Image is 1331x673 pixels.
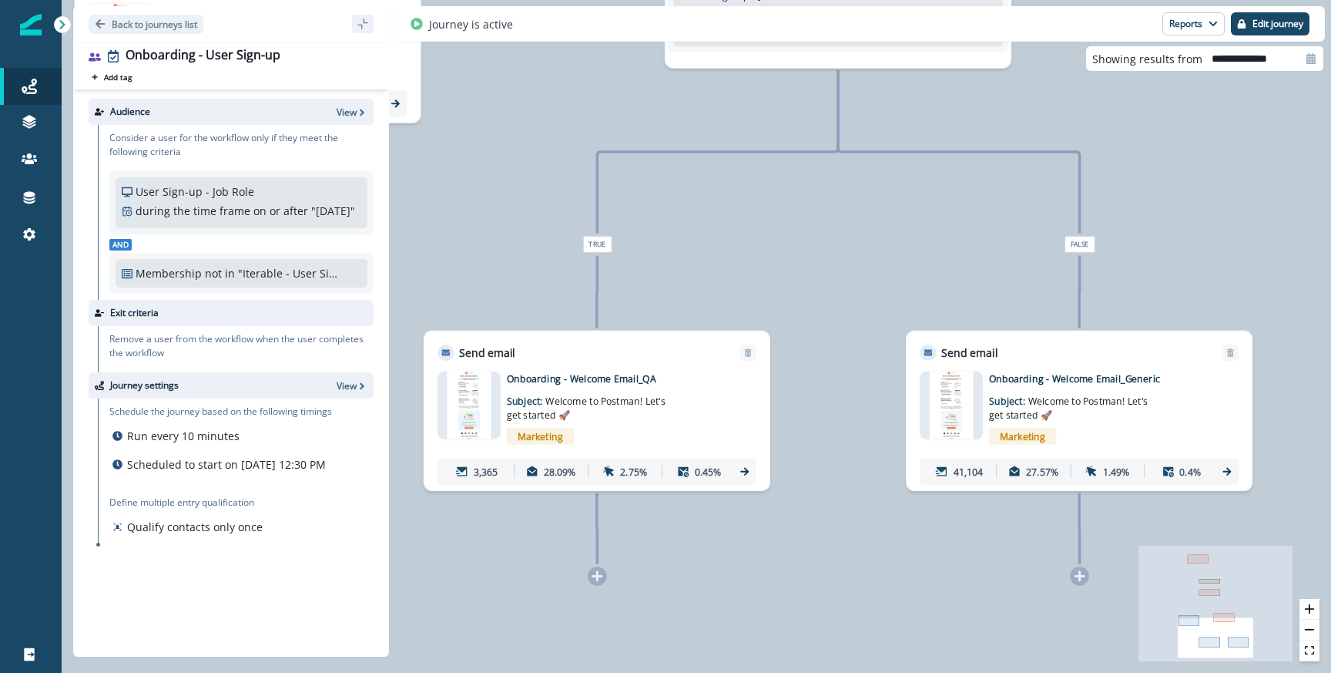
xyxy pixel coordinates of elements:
[127,428,240,444] p: Run every 10 minutes
[1299,599,1319,620] button: zoom in
[447,372,491,439] img: email asset unavailable
[110,306,159,320] p: Exit criteria
[1064,236,1095,253] span: False
[950,236,1209,253] div: False
[352,15,374,33] button: sidebar collapse toggle
[109,131,374,159] p: Consider a user for the workflow only if they meet the following criteria
[424,331,770,491] div: Send emailRemoveemail asset unavailableOnboarding - Welcome Email_QASubject: Welcome to Postman! ...
[597,70,838,233] g: Edge from ea9f9914-c86c-4d33-b4ad-e897ca0ca11f to node-edge-label5d3fbe52-3db4-4628-a71f-1fa0889a...
[337,106,367,119] button: View
[112,18,197,31] p: Back to journeys list
[109,496,266,510] p: Define multiple entry qualification
[507,372,722,385] p: Onboarding - Welcome Email_QA
[1092,51,1202,67] p: Showing results from
[89,15,203,34] button: Go back
[989,385,1158,422] p: Subject:
[89,71,135,83] button: Add tag
[989,395,1148,422] span: Welcome to Postman! Let's get started 🚀
[989,372,1205,385] p: Onboarding - Welcome Email_Generic
[109,405,332,419] p: Schedule the journey based on the following timings
[238,265,341,281] p: "Iterable - User Sign-Up - Export (suppress)"
[104,72,132,82] p: Add tag
[544,465,576,479] p: 28.09%
[838,70,1080,233] g: Edge from ea9f9914-c86c-4d33-b4ad-e897ca0ca11f to node-edge-label3b136384-5327-44de-80b8-121a40b6...
[474,465,498,479] p: 3,365
[1252,19,1303,29] p: Edit journey
[930,372,974,439] img: email asset unavailable
[253,203,308,219] p: on or after
[1179,465,1201,479] p: 0.4%
[109,239,132,251] span: And
[337,379,367,392] button: View
[205,265,235,281] p: not in
[989,428,1057,445] span: Marketing
[468,236,726,253] div: True
[127,519,263,535] p: Qualify contacts only once
[695,465,722,479] p: 0.45%
[110,105,150,119] p: Audience
[1299,620,1319,641] button: zoom out
[136,183,254,200] p: User Sign-up - Job Role
[337,379,357,392] p: View
[1026,465,1058,479] p: 27.57%
[507,428,575,445] span: Marketing
[311,203,355,219] p: " [DATE] "
[20,14,42,35] img: Inflection
[583,236,612,253] span: True
[127,456,326,473] p: Scheduled to start on [DATE] 12:30 PM
[507,395,666,422] span: Welcome to Postman! Let's get started 🚀
[136,265,202,281] p: Membership
[1299,641,1319,661] button: fit view
[620,465,647,479] p: 2.75%
[1231,12,1309,35] button: Edit journey
[941,345,997,361] p: Send email
[126,48,280,65] div: Onboarding - User Sign-up
[136,203,250,219] p: during the time frame
[1162,12,1225,35] button: Reports
[507,385,676,422] p: Subject:
[954,465,984,479] p: 41,104
[459,345,515,361] p: Send email
[1103,465,1130,479] p: 1.49%
[429,16,513,32] p: Journey is active
[906,331,1252,491] div: Send emailRemoveemail asset unavailableOnboarding - Welcome Email_GenericSubject: Welcome to Post...
[109,332,374,360] p: Remove a user from the workflow when the user completes the workflow
[337,106,357,119] p: View
[110,379,179,392] p: Journey settings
